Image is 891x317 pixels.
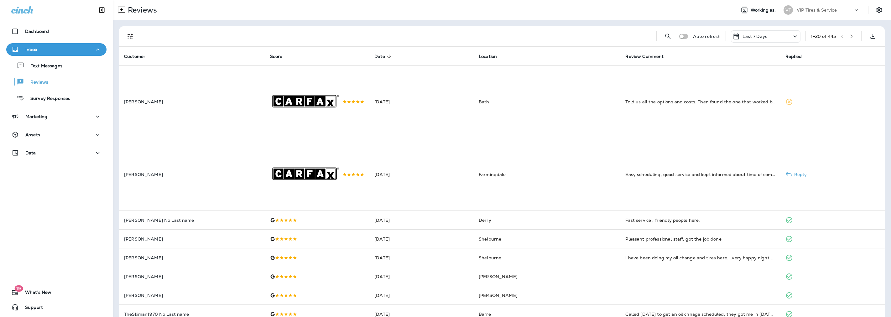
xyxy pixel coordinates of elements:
span: Score [270,54,290,59]
span: Shelburne [479,236,501,242]
td: [DATE] [369,286,474,305]
div: Pleasant professional staff, got the job done [625,236,775,242]
p: Reviews [24,80,48,86]
span: Review Comment [625,54,672,59]
p: Assets [25,132,40,137]
button: 19What's New [6,286,107,299]
td: [DATE] [369,65,474,138]
button: Dashboard [6,25,107,38]
span: Derry [479,217,491,223]
div: I have been doing my oil change and tires here....very happy night drop is great. Service is fant... [625,255,775,261]
button: Assets [6,128,107,141]
span: Farmingdale [479,172,506,177]
span: Working as: [751,8,777,13]
span: Replied [785,54,802,59]
button: Support [6,301,107,314]
p: Marketing [25,114,47,119]
span: Customer [124,54,154,59]
span: [PERSON_NAME] [479,274,518,279]
button: Collapse Sidebar [93,4,111,16]
button: Survey Responses [6,91,107,105]
span: Barre [479,311,491,317]
button: Marketing [6,110,107,123]
td: [DATE] [369,138,474,211]
td: [DATE] [369,211,474,230]
span: Replied [785,54,810,59]
span: Location [479,54,497,59]
p: [PERSON_NAME] [124,236,260,242]
div: 1 - 20 of 445 [811,34,836,39]
span: Score [270,54,282,59]
p: Text Messages [24,63,62,69]
p: [PERSON_NAME] [124,172,260,177]
span: [PERSON_NAME] [479,293,518,298]
p: [PERSON_NAME] [124,99,260,104]
div: VT [784,5,793,15]
p: Reviews [125,5,157,15]
p: Dashboard [25,29,49,34]
td: [DATE] [369,248,474,267]
p: VIP Tires & Service [797,8,837,13]
p: Reply [792,172,807,177]
span: What's New [19,290,51,297]
button: Search Reviews [662,30,674,43]
div: Fast service , friendly people here. [625,217,775,223]
p: Last 7 Days [742,34,767,39]
p: [PERSON_NAME] [124,293,260,298]
div: Easy scheduling, good service and kept informed about time of completed service [625,171,775,178]
button: Inbox [6,43,107,56]
span: Date [374,54,393,59]
button: Export as CSV [867,30,879,43]
span: Date [374,54,385,59]
button: Filters [124,30,137,43]
span: Bath [479,99,489,105]
p: [PERSON_NAME] [124,255,260,260]
p: Data [25,150,36,155]
span: 19 [14,285,23,292]
td: [DATE] [369,267,474,286]
span: Shelburne [479,255,501,261]
p: [PERSON_NAME] No Last name [124,218,260,223]
p: Inbox [25,47,37,52]
p: TheSkiman1970 No Last name [124,312,260,317]
button: Text Messages [6,59,107,72]
td: [DATE] [369,230,474,248]
div: Told us all the options and costs. Then found the one that worked best and was also the least exp... [625,99,775,105]
span: Review Comment [625,54,664,59]
button: Data [6,147,107,159]
p: [PERSON_NAME] [124,274,260,279]
span: Customer [124,54,145,59]
span: Location [479,54,505,59]
p: Auto refresh [693,34,721,39]
span: Support [19,305,43,312]
button: Reviews [6,75,107,88]
p: Survey Responses [24,96,70,102]
button: Settings [873,4,885,16]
